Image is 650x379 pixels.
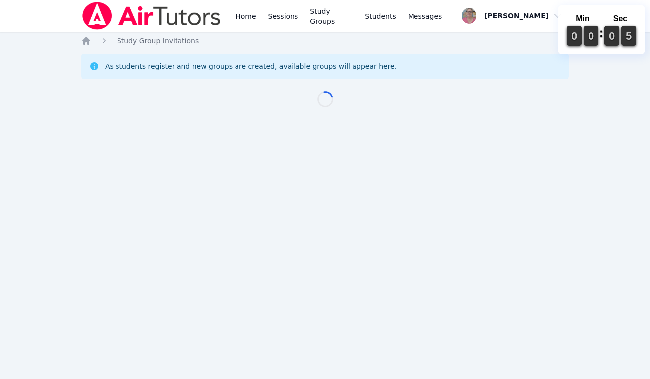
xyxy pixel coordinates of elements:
span: Messages [408,11,442,21]
nav: Breadcrumb [81,36,569,46]
span: Study Group Invitations [117,37,199,45]
img: Air Tutors [81,2,222,30]
div: As students register and new groups are created, available groups will appear here. [105,61,397,71]
a: Study Group Invitations [117,36,199,46]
